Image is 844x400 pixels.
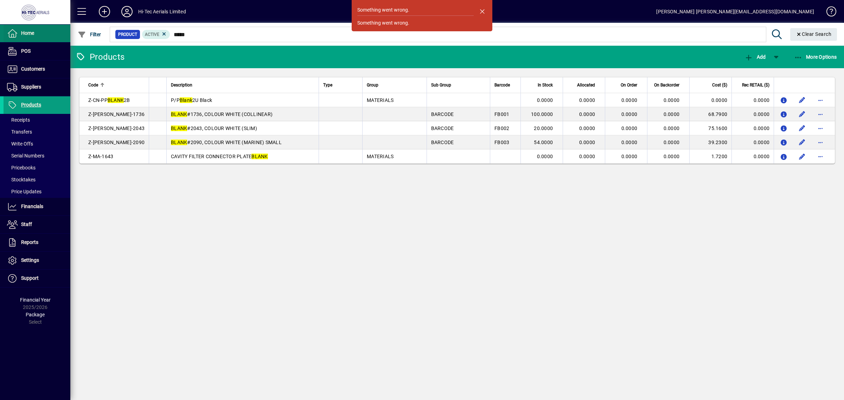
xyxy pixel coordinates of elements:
[4,270,70,287] a: Support
[4,234,70,251] a: Reports
[171,125,187,131] em: BLANK
[142,30,170,39] mat-chip: Activation Status: Active
[621,125,638,131] span: 0.0000
[579,154,595,159] span: 0.0000
[664,125,680,131] span: 0.0000
[494,81,516,89] div: Barcode
[797,123,808,134] button: Edit
[4,43,70,60] a: POS
[534,140,553,145] span: 54.0000
[731,93,774,107] td: 0.0000
[664,154,680,159] span: 0.0000
[621,154,638,159] span: 0.0000
[4,186,70,198] a: Price Updates
[815,109,826,120] button: More options
[790,28,837,41] button: Clear
[494,81,510,89] span: Barcode
[797,109,808,120] button: Edit
[537,154,553,159] span: 0.0000
[579,111,595,117] span: 0.0000
[21,66,45,72] span: Customers
[664,140,680,145] span: 0.0000
[7,153,44,159] span: Serial Numbers
[7,165,36,170] span: Pricebooks
[7,141,33,147] span: Write Offs
[797,151,808,162] button: Edit
[21,30,34,36] span: Home
[743,51,767,63] button: Add
[815,123,826,134] button: More options
[7,177,36,182] span: Stocktakes
[654,81,679,89] span: On Backorder
[4,216,70,233] a: Staff
[579,125,595,131] span: 0.0000
[689,149,731,163] td: 1.7200
[821,1,835,24] a: Knowledge Base
[797,95,808,106] button: Edit
[171,81,314,89] div: Description
[21,221,32,227] span: Staff
[4,25,70,42] a: Home
[171,140,187,145] em: BLANK
[689,93,731,107] td: 0.0000
[792,51,839,63] button: More Options
[4,60,70,78] a: Customers
[797,137,808,148] button: Edit
[731,121,774,135] td: 0.0000
[621,97,638,103] span: 0.0000
[88,97,130,103] span: Z-CN-PP 2B
[88,111,145,117] span: Z-[PERSON_NAME]-1736
[21,239,38,245] span: Reports
[494,140,509,145] span: FB003
[538,81,553,89] span: In Stock
[815,95,826,106] button: More options
[664,111,680,117] span: 0.0000
[815,137,826,148] button: More options
[171,81,192,89] span: Description
[88,81,145,89] div: Code
[494,111,509,117] span: FB001
[656,6,814,17] div: [PERSON_NAME] [PERSON_NAME][EMAIL_ADDRESS][DOMAIN_NAME]
[7,117,30,123] span: Receipts
[7,129,32,135] span: Transfers
[689,107,731,121] td: 68.7900
[4,114,70,126] a: Receipts
[171,97,212,103] span: P/P 2U Black
[88,125,145,131] span: Z-[PERSON_NAME]-2043
[108,97,124,103] em: BLANK
[534,125,553,131] span: 20.0000
[367,97,394,103] span: MATERIALS
[88,81,98,89] span: Code
[21,275,39,281] span: Support
[145,32,159,37] span: Active
[171,111,273,117] span: #1736, COLOUR WHITE (COLLINEAR)
[367,81,422,89] div: Group
[689,121,731,135] td: 75.1600
[431,125,454,131] span: BARCODE
[171,140,282,145] span: #2090, COLOUR WHITE (MARINE) SMALL
[21,102,41,108] span: Products
[744,54,766,60] span: Add
[76,51,124,63] div: Products
[78,32,101,37] span: Filter
[712,81,727,89] span: Cost ($)
[689,135,731,149] td: 39.2300
[742,81,769,89] span: Rec RETAIL ($)
[116,5,138,18] button: Profile
[567,81,601,89] div: Allocated
[93,5,116,18] button: Add
[171,125,257,131] span: #2043, COLOUR WHITE (SLIM)
[815,151,826,162] button: More options
[621,81,637,89] span: On Order
[20,297,51,303] span: Financial Year
[251,154,268,159] em: BLANK
[609,81,644,89] div: On Order
[731,107,774,121] td: 0.0000
[171,154,268,159] span: CAVITY FILTER CONNECTOR PLATE
[664,97,680,103] span: 0.0000
[4,150,70,162] a: Serial Numbers
[579,97,595,103] span: 0.0000
[4,162,70,174] a: Pricebooks
[367,81,378,89] span: Group
[21,257,39,263] span: Settings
